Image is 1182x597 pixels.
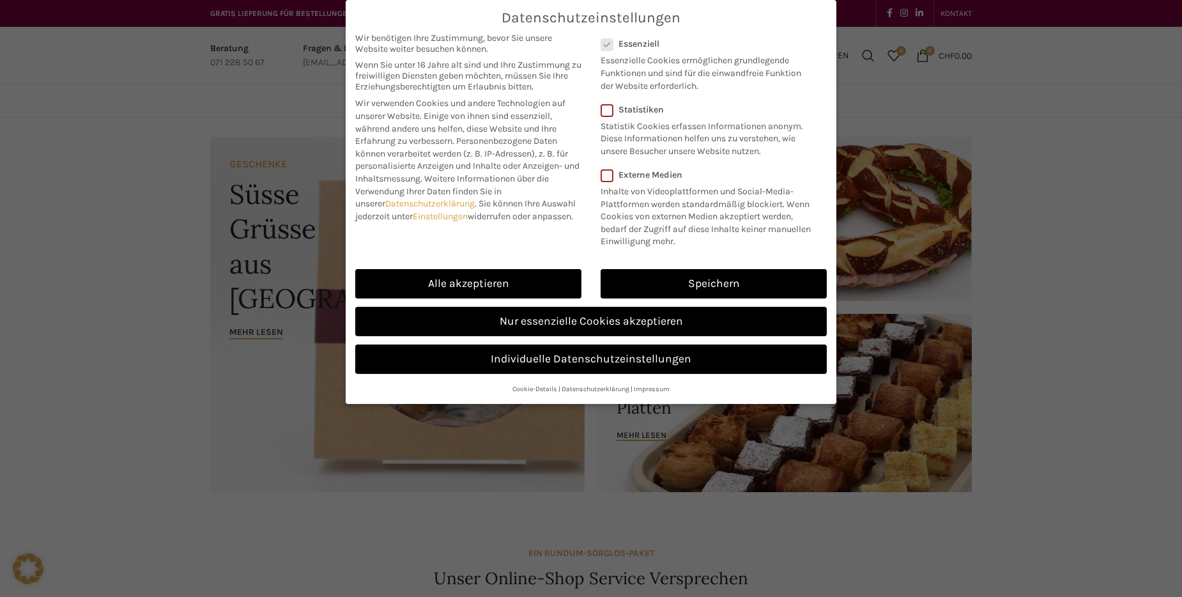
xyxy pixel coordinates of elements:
span: Weitere Informationen über die Verwendung Ihrer Daten finden Sie in unserer . [355,173,549,209]
a: Cookie-Details [512,385,557,393]
span: Personenbezogene Daten können verarbeitet werden (z. B. IP-Adressen), z. B. für personalisierte A... [355,136,579,184]
span: Wir benötigen Ihre Zustimmung, bevor Sie unsere Website weiter besuchen können. [355,33,581,54]
a: Impressum [634,385,670,393]
label: Statistiken [601,104,810,115]
span: Wir verwenden Cookies und andere Technologien auf unserer Website. Einige von ihnen sind essenzie... [355,98,565,146]
a: Speichern [601,269,827,298]
span: Sie können Ihre Auswahl jederzeit unter widerrufen oder anpassen. [355,198,576,222]
a: Einstellungen [413,211,468,222]
a: Datenschutzerklärung [385,198,475,209]
span: Wenn Sie unter 16 Jahre alt sind und Ihre Zustimmung zu freiwilligen Diensten geben möchten, müss... [355,59,581,92]
label: Essenziell [601,38,810,49]
a: Individuelle Datenschutzeinstellungen [355,345,827,374]
a: Nur essenzielle Cookies akzeptieren [355,307,827,336]
label: Externe Medien [601,169,818,180]
a: Alle akzeptieren [355,269,581,298]
a: Datenschutzerklärung [562,385,629,393]
p: Statistik Cookies erfassen Informationen anonym. Diese Informationen helfen uns zu verstehen, wie... [601,115,810,158]
p: Essenzielle Cookies ermöglichen grundlegende Funktionen und sind für die einwandfreie Funktion de... [601,49,810,92]
p: Inhalte von Videoplattformen und Social-Media-Plattformen werden standardmäßig blockiert. Wenn Co... [601,180,818,248]
span: Datenschutzeinstellungen [502,10,680,26]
